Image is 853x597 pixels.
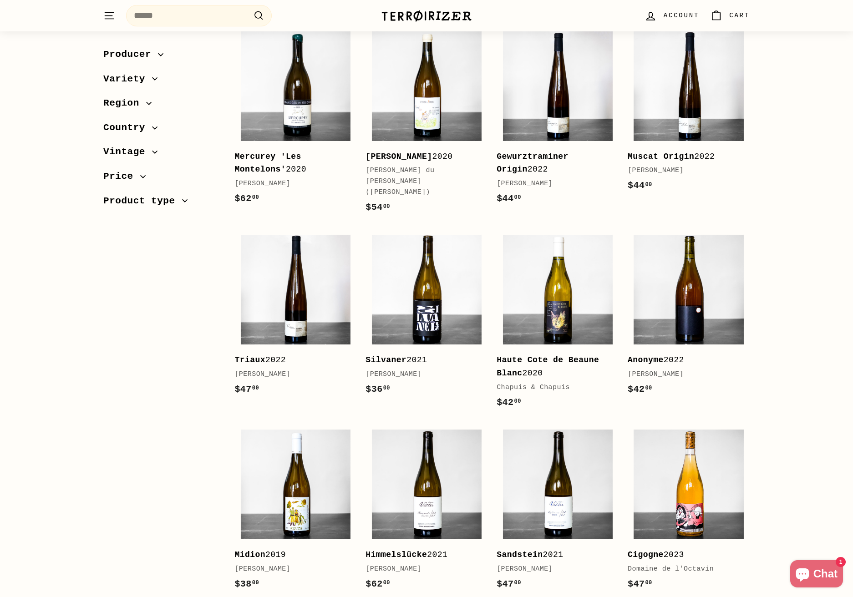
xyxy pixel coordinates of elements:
[628,548,741,562] div: 2023
[497,550,543,559] b: Sandstein
[497,355,599,378] b: Haute Cote de Beaune Blanc
[366,228,487,405] a: Silvaner2021[PERSON_NAME]
[366,355,406,364] b: Silvaner
[366,550,427,559] b: Himmelslücke
[628,150,741,163] div: 2022
[234,579,259,589] span: $38
[628,384,652,395] span: $42
[497,579,521,589] span: $47
[366,25,487,224] a: [PERSON_NAME]2020[PERSON_NAME] du [PERSON_NAME] ([PERSON_NAME])
[383,580,390,586] sup: 00
[103,142,220,167] button: Vintage
[514,194,521,201] sup: 00
[234,178,347,189] div: [PERSON_NAME]
[234,25,356,215] a: Mercurey 'Les Montelons'2020[PERSON_NAME]
[514,580,521,586] sup: 00
[234,150,347,177] div: 2020
[103,71,152,87] span: Variety
[628,25,750,202] a: Muscat Origin2022[PERSON_NAME]
[497,152,569,174] b: Gewurztraminer Origin
[497,564,609,575] div: [PERSON_NAME]
[497,382,609,393] div: Chapuis & Chapuis
[103,169,140,184] span: Price
[628,579,652,589] span: $47
[366,150,478,163] div: 2020
[234,152,301,174] b: Mercurey 'Les Montelons'
[103,120,152,136] span: Country
[628,550,664,559] b: Cigogne
[234,354,347,367] div: 2022
[628,180,652,191] span: $44
[366,579,390,589] span: $62
[234,564,347,575] div: [PERSON_NAME]
[628,165,741,176] div: [PERSON_NAME]
[103,167,220,191] button: Price
[234,193,259,204] span: $62
[366,152,432,161] b: [PERSON_NAME]
[664,10,699,20] span: Account
[628,355,664,364] b: Anonyme
[234,228,356,405] a: Triaux2022[PERSON_NAME]
[103,47,158,62] span: Producer
[234,355,265,364] b: Triaux
[645,385,652,391] sup: 00
[628,354,741,367] div: 2022
[366,564,478,575] div: [PERSON_NAME]
[628,228,750,405] a: Anonyme2022[PERSON_NAME]
[497,178,609,189] div: [PERSON_NAME]
[497,548,609,562] div: 2021
[366,548,478,562] div: 2021
[103,45,220,69] button: Producer
[103,93,220,118] button: Region
[514,398,521,405] sup: 00
[628,152,694,161] b: Muscat Origin
[497,397,521,408] span: $42
[497,354,609,380] div: 2020
[366,369,478,380] div: [PERSON_NAME]
[628,564,741,575] div: Domaine de l'Octavin
[383,203,390,210] sup: 00
[252,194,259,201] sup: 00
[103,191,220,216] button: Product type
[787,560,846,590] inbox-online-store-chat: Shopify online store chat
[103,118,220,142] button: Country
[705,2,755,29] a: Cart
[366,354,478,367] div: 2021
[252,385,259,391] sup: 00
[252,580,259,586] sup: 00
[103,193,182,209] span: Product type
[103,144,152,160] span: Vintage
[366,165,478,198] div: [PERSON_NAME] du [PERSON_NAME] ([PERSON_NAME])
[234,369,347,380] div: [PERSON_NAME]
[234,548,347,562] div: 2019
[234,550,265,559] b: Midion
[366,384,390,395] span: $36
[645,182,652,188] sup: 00
[234,384,259,395] span: $47
[366,202,390,212] span: $54
[497,25,619,215] a: Gewurztraminer Origin2022[PERSON_NAME]
[497,150,609,177] div: 2022
[639,2,705,29] a: Account
[383,385,390,391] sup: 00
[645,580,652,586] sup: 00
[729,10,750,20] span: Cart
[103,96,146,111] span: Region
[103,69,220,94] button: Variety
[497,193,521,204] span: $44
[628,369,741,380] div: [PERSON_NAME]
[497,228,619,419] a: Haute Cote de Beaune Blanc2020Chapuis & Chapuis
